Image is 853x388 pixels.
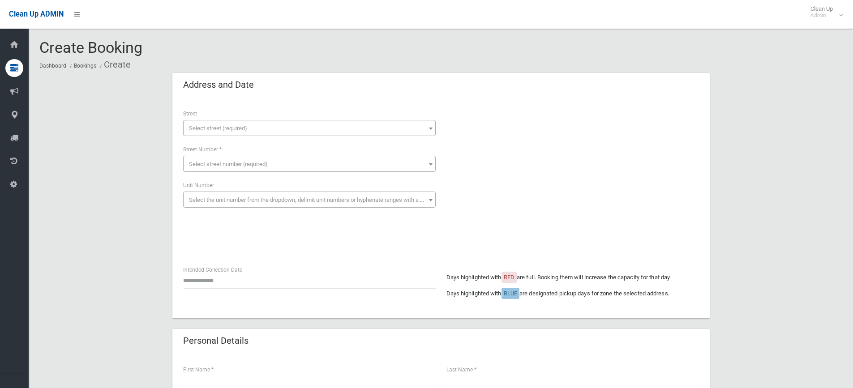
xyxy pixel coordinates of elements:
header: Personal Details [172,332,259,350]
span: Clean Up ADMIN [9,10,64,18]
span: Clean Up [806,5,842,19]
span: Select the unit number from the dropdown, delimit unit numbers or hyphenate ranges with a comma [189,196,439,203]
a: Dashboard [39,63,66,69]
span: Create Booking [39,38,142,56]
li: Create [98,56,131,73]
span: Select street (required) [189,125,247,132]
span: BLUE [504,290,517,297]
small: Admin [810,12,833,19]
a: Bookings [74,63,96,69]
header: Address and Date [172,76,265,94]
span: Select street number (required) [189,161,268,167]
p: Days highlighted with are designated pickup days for zone the selected address. [446,288,699,299]
p: Days highlighted with are full. Booking them will increase the capacity for that day. [446,272,699,283]
span: RED [504,274,514,281]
